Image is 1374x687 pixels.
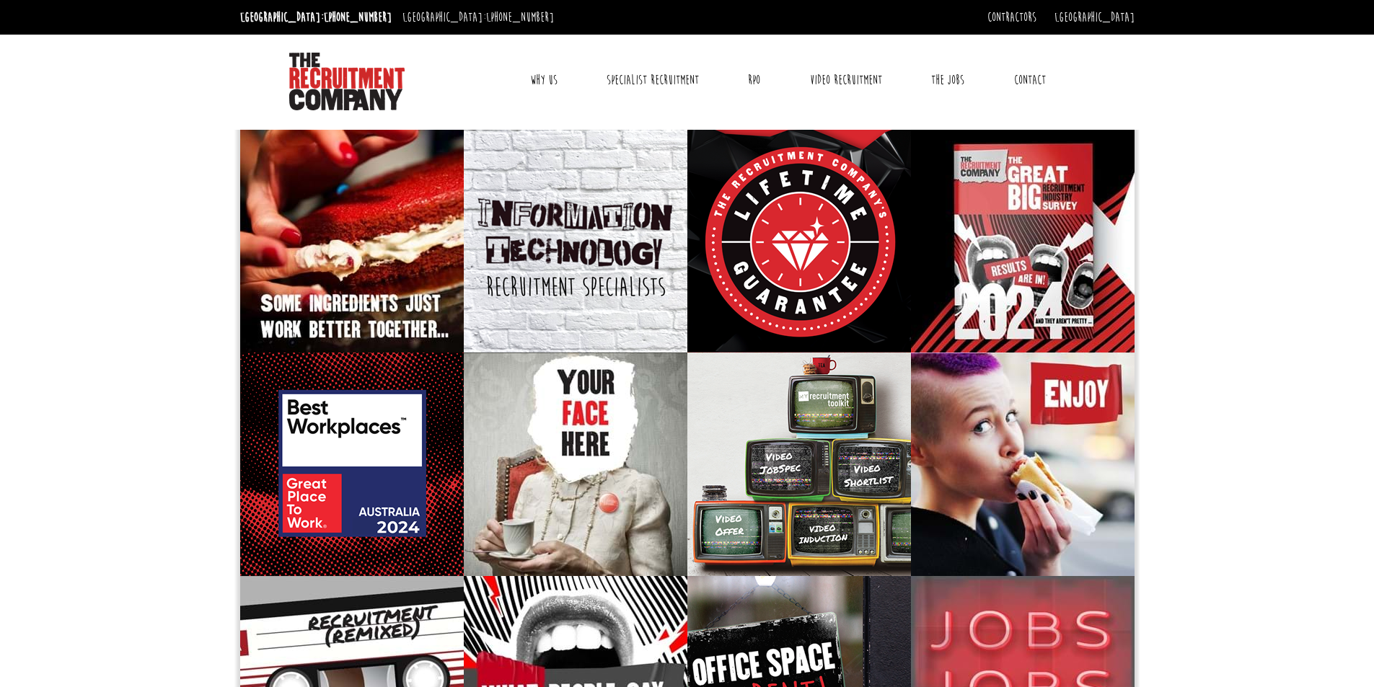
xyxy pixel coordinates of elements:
[324,9,392,25] a: [PHONE_NUMBER]
[920,62,975,98] a: The Jobs
[1054,9,1135,25] a: [GEOGRAPHIC_DATA]
[399,6,558,29] li: [GEOGRAPHIC_DATA]:
[486,9,554,25] a: [PHONE_NUMBER]
[237,6,395,29] li: [GEOGRAPHIC_DATA]:
[519,62,568,98] a: Why Us
[1003,62,1057,98] a: Contact
[289,53,405,110] img: The Recruitment Company
[799,62,893,98] a: Video Recruitment
[596,62,710,98] a: Specialist Recruitment
[987,9,1036,25] a: Contractors
[737,62,771,98] a: RPO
